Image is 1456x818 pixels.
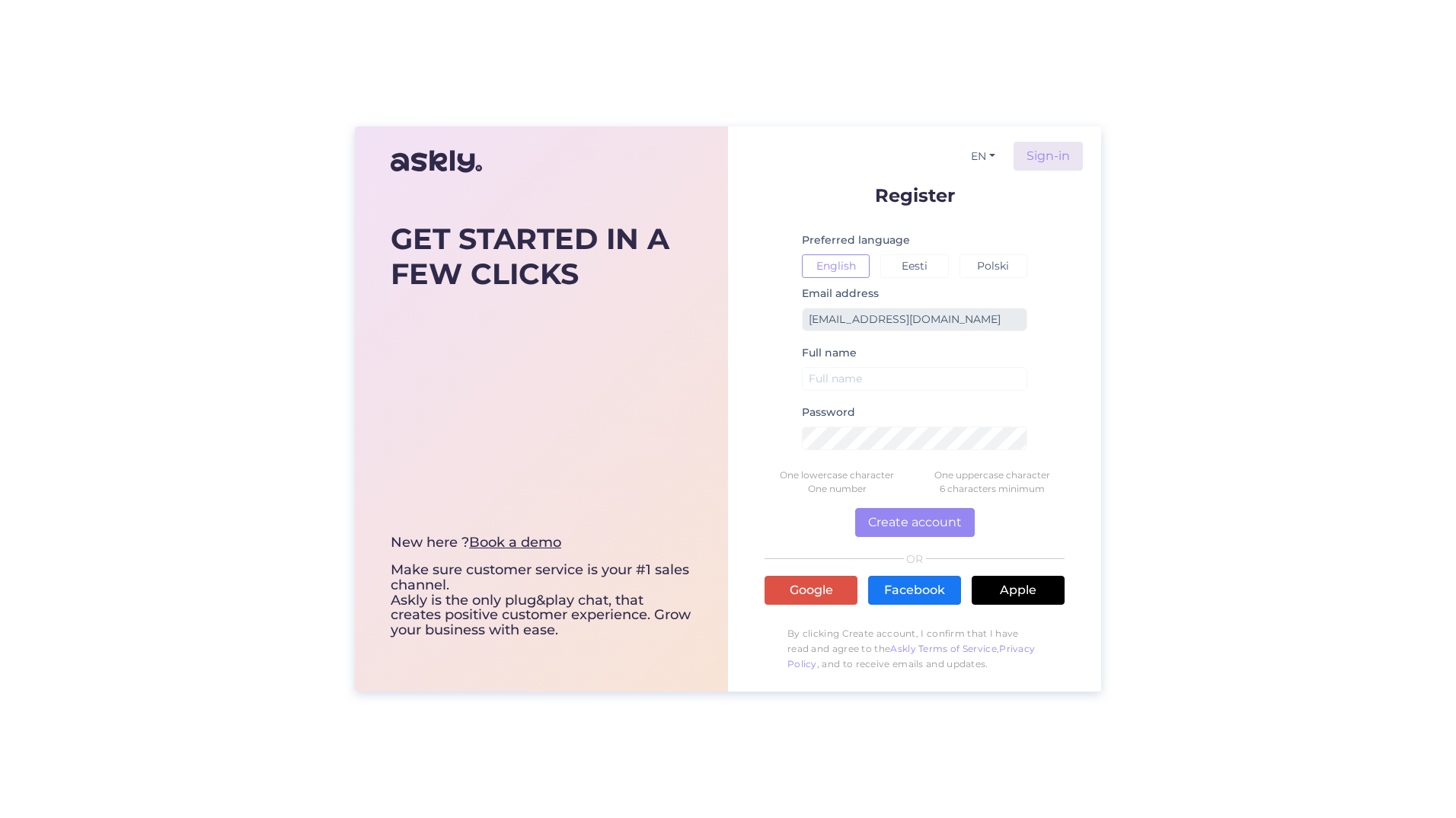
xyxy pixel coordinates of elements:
[1014,142,1083,171] a: Sign-in
[391,535,692,638] div: Make sure customer service is your #1 sales channel. Askly is the only plug&play chat, that creat...
[802,286,879,302] label: Email address
[802,308,1027,331] input: Enter email
[890,643,997,654] a: Askly Terms of Service
[391,535,692,551] div: New here ?
[391,143,482,180] img: Askly
[759,468,915,482] div: One lowercase character
[765,618,1065,679] p: By clicking Create account, I confirm that I have read and agree to the , , and to receive emails...
[855,508,975,537] button: Create account
[904,554,926,564] span: OR
[391,222,692,291] div: GET STARTED IN A FEW CLICKS
[802,232,910,248] label: Preferred language
[765,186,1065,205] p: Register
[972,576,1065,605] a: Apple
[802,254,870,278] button: English
[915,468,1070,482] div: One uppercase character
[765,576,857,605] a: Google
[802,367,1027,391] input: Full name
[915,482,1070,496] div: 6 characters minimum
[868,576,961,605] a: Facebook
[759,482,915,496] div: One number
[965,145,1001,168] button: EN
[469,534,561,551] a: Book a demo
[959,254,1027,278] button: Polski
[880,254,948,278] button: Eesti
[802,404,855,420] label: Password
[802,345,857,361] label: Full name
